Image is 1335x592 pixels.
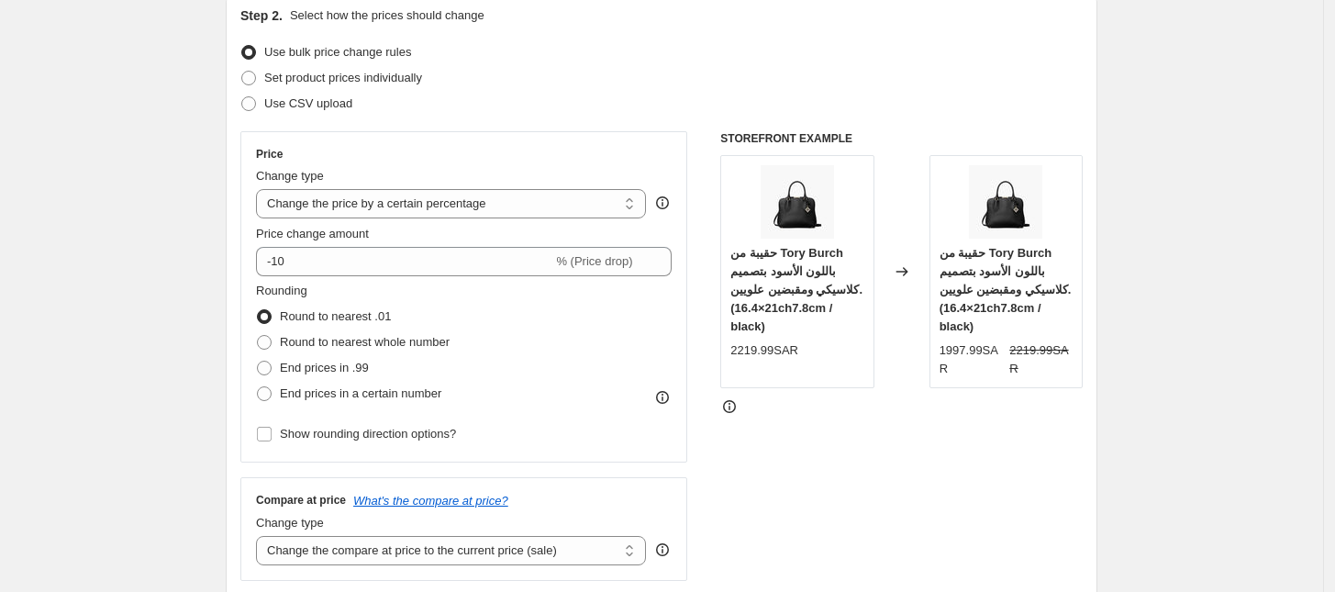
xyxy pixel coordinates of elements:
span: حقيبة من Tory Burch باللون الأسود بتصميم كلاسيكي ومقبضين علويين. (21×16.4ch7.8cm / black) [940,246,1072,333]
span: Round to nearest .01 [280,309,391,323]
img: 4d257986-8052-47a5-85e3-93442718d3db_80x.jpg [761,165,834,239]
span: 2219.99SAR [730,343,798,357]
span: End prices in .99 [280,361,369,374]
span: Change type [256,169,324,183]
span: End prices in a certain number [280,386,441,400]
span: Rounding [256,284,307,297]
div: help [653,194,672,212]
button: What's the compare at price? [353,494,508,508]
h3: Price [256,147,283,162]
span: 2219.99SAR [1009,343,1068,375]
span: Change type [256,516,324,530]
span: Price change amount [256,227,369,240]
span: Use bulk price change rules [264,45,411,59]
span: Show rounding direction options? [280,427,456,441]
h6: STOREFRONT EXAMPLE [720,131,1083,146]
h3: Compare at price [256,493,346,508]
span: % (Price drop) [556,254,632,268]
h2: Step 2. [240,6,283,25]
span: حقيبة من Tory Burch باللون الأسود بتصميم كلاسيكي ومقبضين علويين. (21×16.4ch7.8cm / black) [730,246,862,333]
input: -15 [256,247,552,276]
span: Set product prices individually [264,71,422,84]
div: help [653,541,672,559]
span: Round to nearest whole number [280,335,450,349]
span: Use CSV upload [264,96,352,110]
img: 4d257986-8052-47a5-85e3-93442718d3db_80x.jpg [969,165,1042,239]
span: 1997.99SAR [940,343,998,375]
p: Select how the prices should change [290,6,484,25]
